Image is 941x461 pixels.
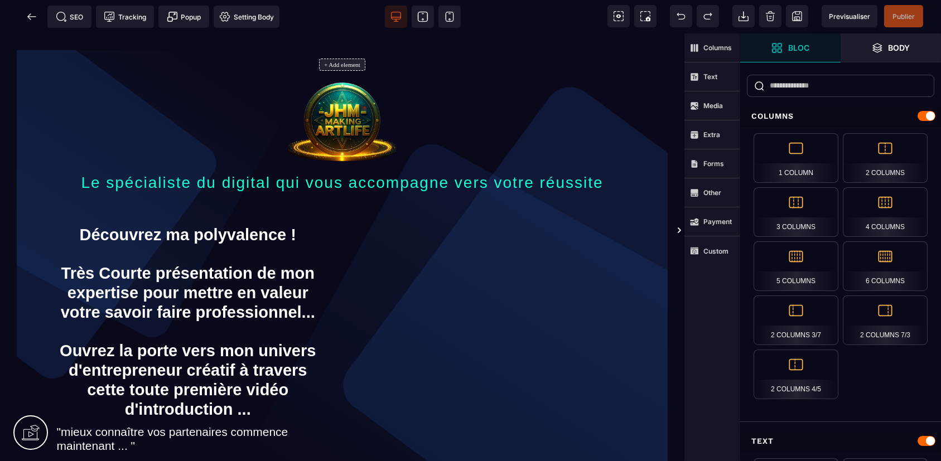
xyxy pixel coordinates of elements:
[703,247,728,255] strong: Custom
[754,241,838,291] div: 5 Columns
[57,389,319,422] text: "mieux connaître vos partenaires commence maintenant ... "
[634,5,657,27] span: Screenshot
[754,187,838,237] div: 3 Columns
[892,12,915,21] span: Publier
[754,133,838,183] div: 1 Column
[57,189,319,389] text: Découvrez ma polyvalence ! Très Courte présentation de mon expertise pour mettre en valeur votre ...
[843,133,928,183] div: 2 Columns
[829,12,870,21] span: Previsualiser
[56,11,84,22] span: SEO
[843,295,928,345] div: 2 Columns 7/3
[843,241,928,291] div: 6 Columns
[841,33,941,62] span: Open Layer Manager
[788,43,809,52] strong: Bloc
[740,106,941,127] div: Columns
[703,217,732,226] strong: Payment
[25,137,659,162] p: Le spécialiste du digital qui vous accompagne vers votre réussite
[288,46,396,128] img: da25f777a3d431e6b37ceca4ae1f9cc6_Logo2025_JHM_Making_Artlife-alpha.png
[703,72,717,81] strong: Text
[740,431,941,452] div: Text
[740,33,841,62] span: Open Blocks
[889,43,910,52] strong: Body
[843,187,928,237] div: 4 Columns
[167,11,201,22] span: Popup
[822,5,877,27] span: Preview
[607,5,630,27] span: View components
[703,188,721,197] strong: Other
[703,43,732,52] strong: Columns
[703,159,724,168] strong: Forms
[703,130,720,139] strong: Extra
[104,11,146,22] span: Tracking
[754,295,838,345] div: 2 Columns 3/7
[703,101,723,110] strong: Media
[754,350,838,399] div: 2 Columns 4/5
[219,11,274,22] span: Setting Body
